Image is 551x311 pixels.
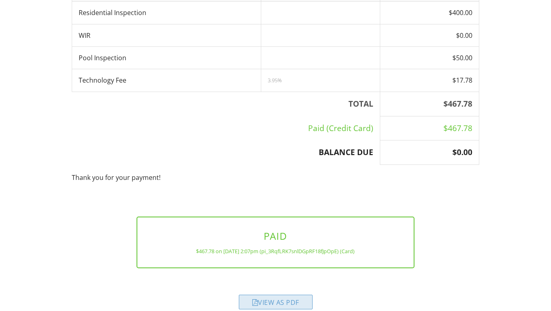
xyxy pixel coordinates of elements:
th: $467.78 [380,92,479,116]
th: $0.00 [380,140,479,165]
div: View as PDF [239,295,313,309]
td: $400.00 [380,2,479,24]
th: BALANCE DUE [72,140,380,165]
td: $17.78 [380,69,479,92]
div: $467.78 on [DATE] 2:07pm (pi_3RqfLRK7snlDGpRF18fJpOpE) (Card) [150,248,401,254]
td: $467.78 [380,116,479,140]
p: Thank you for your payment! [72,173,479,182]
td: Technology Fee [72,69,261,92]
div: 3.95% [268,77,373,83]
a: View as PDF [239,300,313,309]
td: $50.00 [380,46,479,69]
td: $0.00 [380,24,479,46]
td: Pool Inspection [72,46,261,69]
th: TOTAL [72,92,380,116]
td: Residential Inspection [72,2,261,24]
td: Paid (Credit Card) [72,116,380,140]
h3: PAID [150,230,401,241]
td: WIR [72,24,261,46]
